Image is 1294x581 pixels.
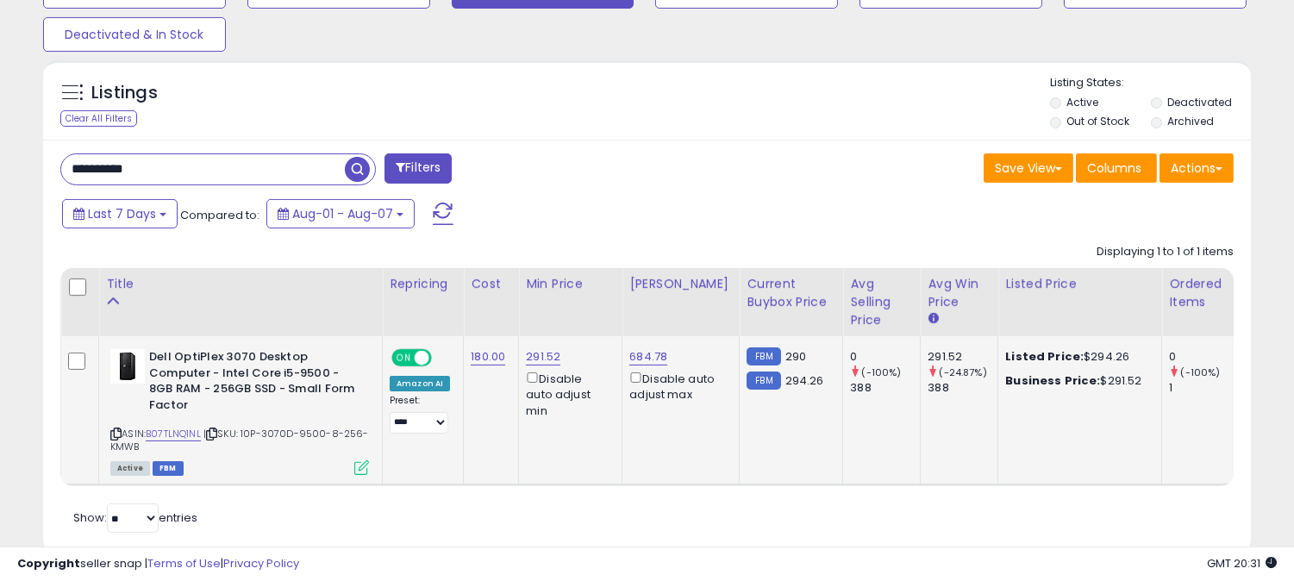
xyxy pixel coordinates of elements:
div: Min Price [526,275,615,293]
a: B07TLNQ1NL [146,427,201,441]
span: Last 7 Days [88,205,156,222]
small: (-100%) [1180,365,1220,379]
span: 294.26 [785,372,824,389]
div: $291.52 [1005,373,1148,389]
div: Avg Win Price [928,275,991,311]
span: OFF [429,351,457,365]
div: ASIN: [110,349,369,473]
div: Avg Selling Price [850,275,913,329]
div: 0 [850,349,920,365]
div: Amazon AI [390,376,450,391]
span: | SKU: 10P-3070D-9500-8-256-KMWB [110,427,369,453]
div: Cost [471,275,511,293]
div: Repricing [390,275,456,293]
button: Deactivated & In Stock [43,17,226,52]
small: (-24.87%) [939,365,986,379]
img: 418daDufeES._SL40_.jpg [110,349,145,384]
small: FBM [747,347,780,365]
button: Save View [984,153,1073,183]
span: Columns [1087,159,1141,177]
div: Title [106,275,375,293]
small: Avg Win Price. [928,311,938,327]
a: 180.00 [471,348,505,365]
small: (-100%) [861,365,901,379]
div: Disable auto adjust max [629,369,726,403]
span: All listings currently available for purchase on Amazon [110,461,150,476]
a: Privacy Policy [223,555,299,572]
div: Listed Price [1005,275,1154,293]
b: Business Price: [1005,372,1100,389]
span: FBM [153,461,184,476]
label: Archived [1167,114,1214,128]
label: Out of Stock [1066,114,1129,128]
p: Listing States: [1050,75,1251,91]
div: Current Buybox Price [747,275,835,311]
h5: Listings [91,81,158,105]
span: Show: entries [73,509,197,526]
label: Deactivated [1167,95,1232,109]
div: seller snap | | [17,556,299,572]
button: Aug-01 - Aug-07 [266,199,415,228]
span: 2025-08-15 20:31 GMT [1207,555,1277,572]
b: Listed Price: [1005,348,1084,365]
div: Clear All Filters [60,110,137,127]
div: 388 [928,380,997,396]
div: Preset: [390,395,450,434]
strong: Copyright [17,555,80,572]
a: Terms of Use [147,555,221,572]
span: Compared to: [180,207,259,223]
div: $294.26 [1005,349,1148,365]
button: Filters [384,153,452,184]
div: Disable auto adjust min [526,369,609,419]
div: Ordered Items [1169,275,1232,311]
span: Aug-01 - Aug-07 [292,205,393,222]
div: 0 [1169,349,1239,365]
a: 291.52 [526,348,560,365]
div: 291.52 [928,349,997,365]
div: 1 [1169,380,1239,396]
small: FBM [747,372,780,390]
button: Actions [1160,153,1234,183]
button: Last 7 Days [62,199,178,228]
label: Active [1066,95,1098,109]
div: 388 [850,380,920,396]
span: ON [393,351,415,365]
a: 684.78 [629,348,667,365]
div: Displaying 1 to 1 of 1 items [1097,244,1234,260]
button: Columns [1076,153,1157,183]
div: [PERSON_NAME] [629,275,732,293]
span: 290 [785,348,806,365]
b: Dell OptiPlex 3070 Desktop Computer - Intel Core i5-9500 - 8GB RAM - 256GB SSD - Small Form Factor [149,349,359,417]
